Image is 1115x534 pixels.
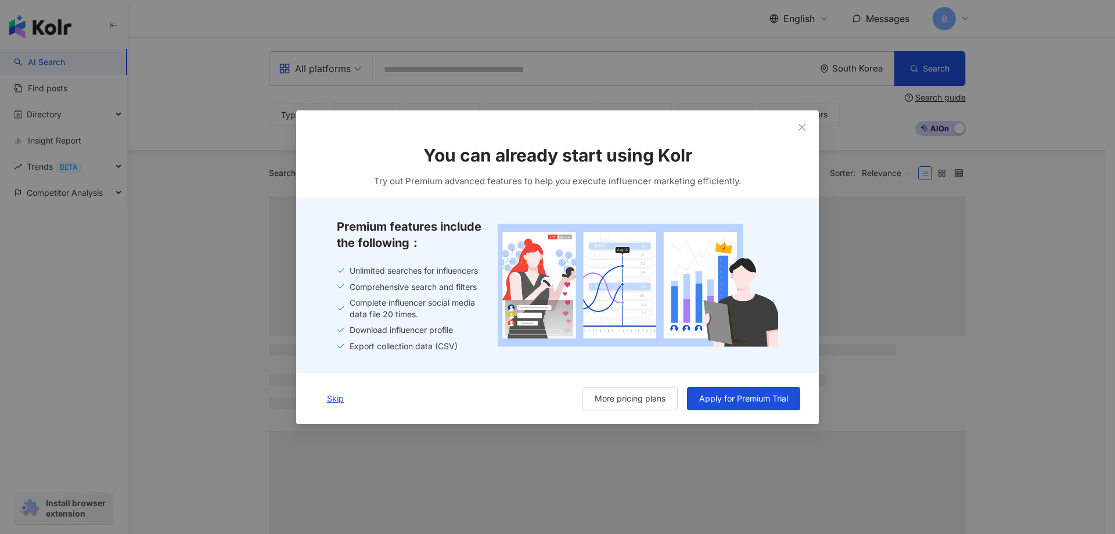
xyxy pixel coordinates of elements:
div: Download influencer profile [337,324,484,336]
div: Comprehensive search and filters [337,281,484,292]
button: Apply for Premium Trial [687,386,800,410]
div: Unlimited searches for influencers [337,265,484,277]
button: More pricing plans [582,386,678,410]
span: Apply for Premium Trial [699,393,788,403]
button: Close [790,115,814,138]
span: close [797,122,807,131]
div: Complete influencer social media data file 20 times. [337,297,484,320]
div: Export collection data (CSV) [337,341,484,352]
button: Skip [315,386,356,410]
img: free trial onboarding [498,223,778,346]
span: More pricing plans [595,393,666,403]
span: Skip [327,393,344,403]
span: You can already start using Kolr [423,143,692,167]
span: Premium features include the following： [337,218,484,251]
span: Try out Premium advanced features to help you execute influencer marketing efficiently. [374,174,741,188]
